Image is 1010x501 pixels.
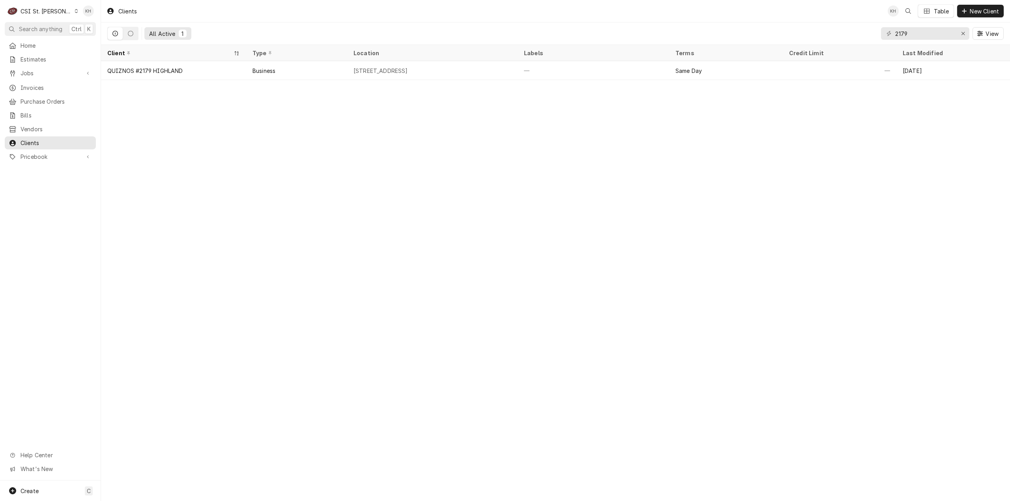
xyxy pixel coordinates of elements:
a: Purchase Orders [5,95,96,108]
input: Keyword search [895,27,954,40]
a: Invoices [5,81,96,94]
div: Client [107,49,232,57]
div: [DATE] [896,61,1010,80]
span: Home [21,41,92,50]
div: Business [252,67,275,75]
div: [STREET_ADDRESS] [353,67,408,75]
span: Bills [21,111,92,119]
a: Clients [5,136,96,149]
div: KH [888,6,899,17]
div: CSI St. [PERSON_NAME] [21,7,72,15]
div: C [7,6,18,17]
div: Credit Limit [789,49,888,57]
span: View [984,30,1000,38]
div: Labels [524,49,663,57]
span: Purchase Orders [21,97,92,106]
div: Type [252,49,339,57]
span: Search anything [19,25,62,33]
span: Jobs [21,69,80,77]
div: 1 [180,30,185,38]
div: — [518,61,669,80]
span: Invoices [21,84,92,92]
a: Go to What's New [5,462,96,475]
div: Terms [675,49,775,57]
div: Kelsey Hetlage's Avatar [83,6,94,17]
div: Kelsey Hetlage's Avatar [888,6,899,17]
button: Open search [902,5,915,17]
span: C [87,487,91,495]
span: What's New [21,465,91,473]
a: Vendors [5,123,96,136]
div: Location [353,49,511,57]
button: View [973,27,1004,40]
a: Go to Help Center [5,449,96,462]
a: Home [5,39,96,52]
div: Last Modified [903,49,1002,57]
div: QUIZNOS #2179 HIGHLAND [107,67,183,75]
div: KH [83,6,94,17]
span: Vendors [21,125,92,133]
div: Same Day [675,67,702,75]
button: New Client [957,5,1004,17]
span: Ctrl [71,25,82,33]
button: Search anythingCtrlK [5,22,96,36]
span: Pricebook [21,153,80,161]
span: New Client [968,7,1001,15]
span: Clients [21,139,92,147]
a: Estimates [5,53,96,66]
span: Estimates [21,55,92,63]
a: Bills [5,109,96,122]
a: Go to Pricebook [5,150,96,163]
span: K [87,25,91,33]
div: All Active [149,30,176,38]
div: — [783,61,896,80]
span: Help Center [21,451,91,459]
span: Create [21,488,39,494]
a: Go to Jobs [5,67,96,80]
div: CSI St. Louis's Avatar [7,6,18,17]
div: Table [934,7,949,15]
button: Erase input [957,27,969,40]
